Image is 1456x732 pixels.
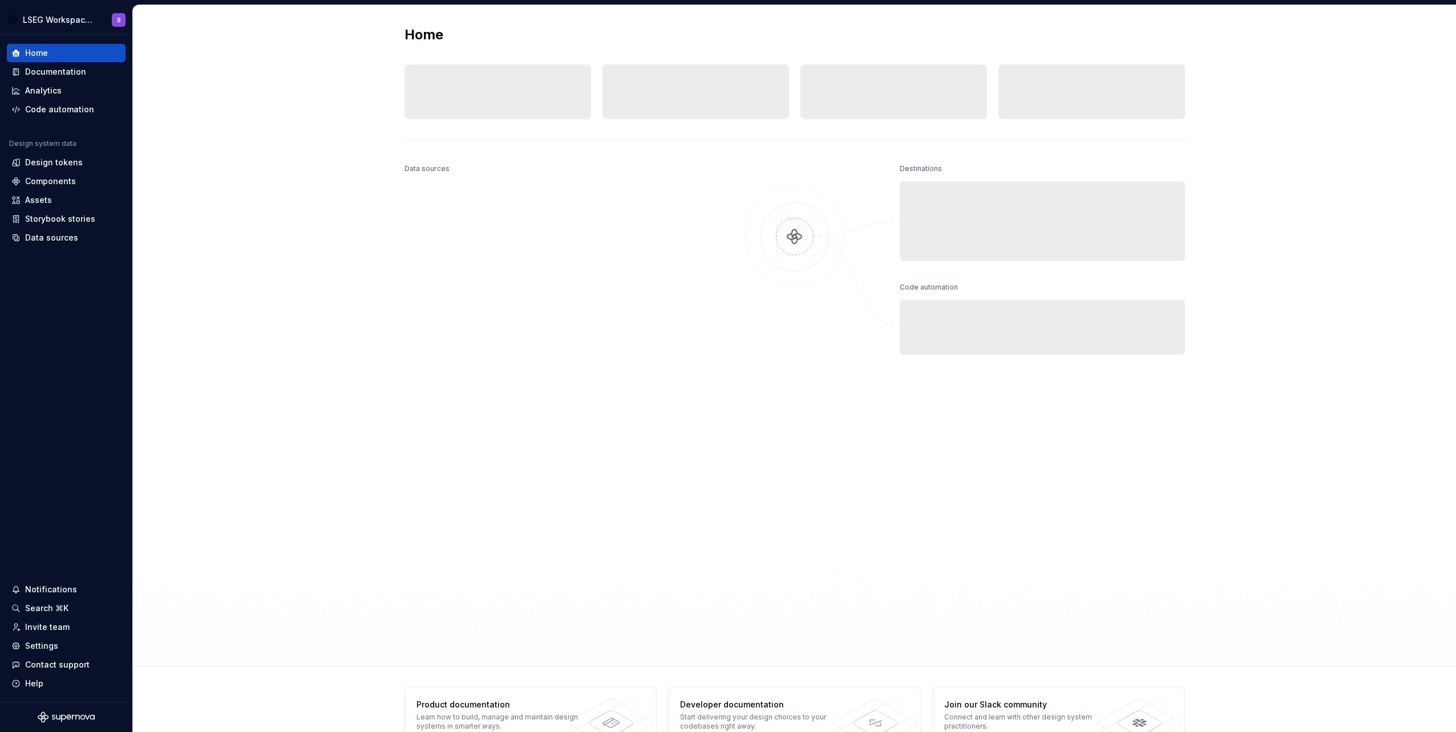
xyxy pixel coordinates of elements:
[7,100,126,119] a: Code automation
[25,678,43,689] div: Help
[405,26,443,44] h2: Home
[25,232,78,243] div: Data sources
[25,621,70,633] div: Invite team
[680,713,846,731] div: Start delivering your design choices to your codebases right away.
[25,104,94,115] div: Code automation
[2,7,130,32] button: LSEG Workspace Design SystemS
[680,699,846,710] div: Developer documentation
[900,161,942,177] div: Destinations
[7,229,126,247] a: Data sources
[7,82,126,100] a: Analytics
[416,713,583,731] div: Learn how to build, manage and maintain design systems in smarter ways.
[25,640,58,652] div: Settings
[944,713,1110,731] div: Connect and learn with other design system practitioners.
[25,157,83,168] div: Design tokens
[7,637,126,655] a: Settings
[7,674,126,693] button: Help
[7,618,126,636] a: Invite team
[117,15,121,25] div: S
[7,44,126,62] a: Home
[25,194,52,206] div: Assets
[7,153,126,172] a: Design tokens
[25,659,90,670] div: Contact support
[9,139,76,148] div: Design system data
[23,14,96,26] div: LSEG Workspace Design System
[900,279,958,295] div: Code automation
[25,66,86,78] div: Documentation
[38,711,95,723] svg: Supernova Logo
[7,599,126,617] button: Search ⌘K
[25,603,68,614] div: Search ⌘K
[25,584,77,595] div: Notifications
[7,656,126,674] button: Contact support
[7,210,126,228] a: Storybook stories
[7,580,126,599] button: Notifications
[25,47,48,59] div: Home
[7,191,126,209] a: Assets
[416,699,583,710] div: Product documentation
[25,176,76,187] div: Components
[25,85,62,96] div: Analytics
[7,172,126,190] a: Components
[944,699,1110,710] div: Join our Slack community
[25,213,95,225] div: Storybook stories
[7,63,126,81] a: Documentation
[405,161,450,177] div: Data sources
